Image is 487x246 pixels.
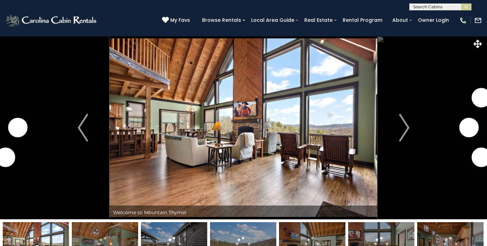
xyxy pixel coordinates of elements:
[474,17,482,24] img: mail-regular-white.png
[162,17,192,24] a: My Favs
[170,17,190,24] span: My Favs
[389,15,411,26] a: About
[399,114,409,142] img: arrow
[339,15,386,26] a: Rental Program
[78,114,88,142] img: arrow
[109,206,377,219] div: Welcome to Mountain Thyme!
[459,17,467,24] img: phone-regular-white.png
[301,15,336,26] a: Real Estate
[5,13,98,27] img: White-1-2.png
[56,36,110,219] button: Previous
[378,36,431,219] button: Next
[414,15,452,26] a: Owner Login
[199,15,245,26] a: Browse Rentals
[248,15,298,26] a: Local Area Guide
